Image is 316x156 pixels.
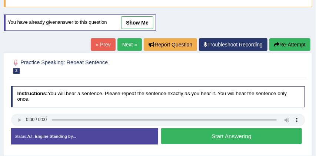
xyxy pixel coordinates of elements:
button: Re-Attempt [269,38,310,51]
a: « Prev [91,38,115,51]
b: Instructions: [17,91,47,96]
button: Report Question [144,38,197,51]
span: 3 [13,68,20,74]
a: show me [121,16,153,29]
a: Troubleshoot Recording [199,38,267,51]
h4: You will hear a sentence. Please repeat the sentence exactly as you hear it. You will hear the se... [11,86,305,107]
strong: A.I. Engine Standing by... [27,134,76,139]
button: Start Answering [161,128,302,144]
h2: Practice Speaking: Repeat Sentence [11,58,193,74]
div: Status: [11,128,158,144]
a: Next » [117,38,142,51]
div: You have already given answer to this question [4,14,156,31]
